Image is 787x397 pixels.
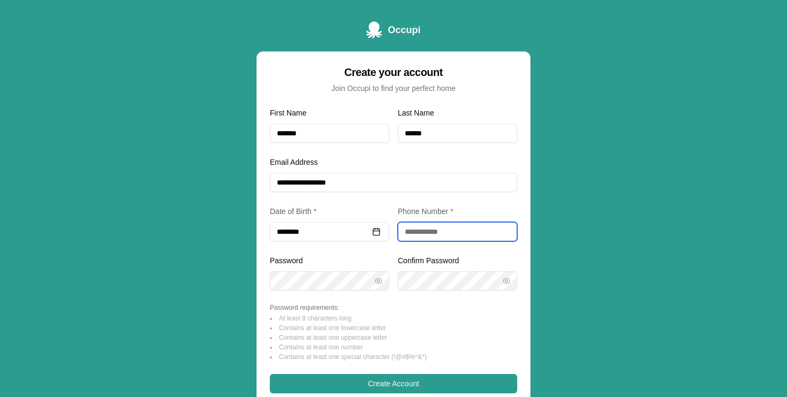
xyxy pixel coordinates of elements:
label: Email Address [270,158,317,166]
span: Occupi [388,22,420,37]
label: Password [270,256,302,265]
li: At least 8 characters long [270,314,517,323]
button: Create Account [270,374,517,393]
label: Date of Birth [270,207,316,216]
label: First Name [270,109,306,117]
label: Confirm Password [398,256,459,265]
label: Phone Number [398,207,453,216]
p: Password requirements: [270,303,517,312]
li: Contains at least one uppercase letter [270,333,517,342]
div: Join Occupi to find your perfect home [270,83,517,94]
li: Contains at least one special character (!@#$%^&*) [270,353,517,361]
li: Contains at least one lowercase letter [270,324,517,332]
li: Contains at least one number [270,343,517,352]
label: Last Name [398,109,434,117]
a: Occupi [366,21,420,39]
div: Create your account [270,65,517,80]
